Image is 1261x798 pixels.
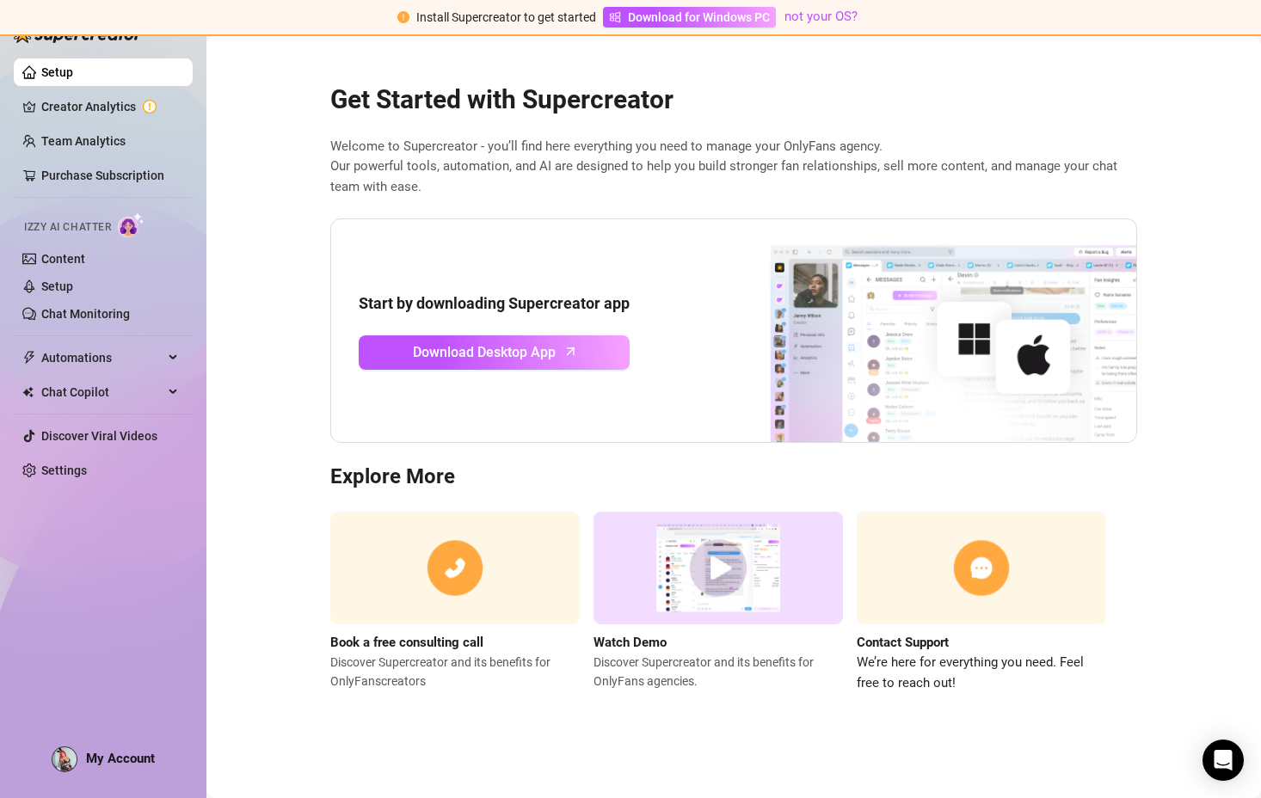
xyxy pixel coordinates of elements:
[86,751,155,766] span: My Account
[359,294,630,312] strong: Start by downloading Supercreator app
[330,635,483,650] strong: Book a free consulting call
[594,653,843,691] span: Discover Supercreator and its benefits for OnlyFans agencies.
[330,512,580,693] a: Book a free consulting callDiscover Supercreator and its benefits for OnlyFanscreators
[41,307,130,321] a: Chat Monitoring
[22,351,36,365] span: thunderbolt
[416,10,596,24] span: Install Supercreator to get started
[41,65,73,79] a: Setup
[41,429,157,443] a: Discover Viral Videos
[41,279,73,293] a: Setup
[359,335,630,370] a: Download Desktop Apparrow-up
[609,11,621,23] span: windows
[41,463,87,477] a: Settings
[330,653,580,691] span: Discover Supercreator and its benefits for OnlyFans creators
[594,635,667,650] strong: Watch Demo
[41,169,164,182] a: Purchase Subscription
[857,653,1106,693] span: We’re here for everything you need. Feel free to reach out!
[330,512,580,624] img: consulting call
[1203,740,1244,781] div: Open Intercom Messenger
[41,344,163,371] span: Automations
[857,635,949,650] strong: Contact Support
[594,512,843,624] img: supercreator demo
[24,219,111,236] span: Izzy AI Chatter
[330,83,1137,116] h2: Get Started with Supercreator
[41,93,179,120] a: Creator Analytics exclamation-circle
[594,512,843,693] a: Watch DemoDiscover Supercreator and its benefits for OnlyFans agencies.
[784,9,858,24] a: not your OS?
[603,7,776,28] a: Download for Windows PC
[413,341,556,363] span: Download Desktop App
[857,512,1106,624] img: contact support
[561,341,581,361] span: arrow-up
[706,219,1136,443] img: download app
[41,378,163,406] span: Chat Copilot
[330,137,1137,198] span: Welcome to Supercreator - you’ll find here everything you need to manage your OnlyFans agency. Ou...
[41,252,85,266] a: Content
[330,463,1137,491] h3: Explore More
[41,134,126,148] a: Team Analytics
[52,747,77,771] img: ACg8ocJnmXZAE4bjxkCYxyFv23IiVzIAxLTzNNnYFfzd7o2g2vcGtQk=s96-c
[22,386,34,398] img: Chat Copilot
[628,8,770,27] span: Download for Windows PC
[397,11,409,23] span: exclamation-circle
[118,212,145,237] img: AI Chatter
